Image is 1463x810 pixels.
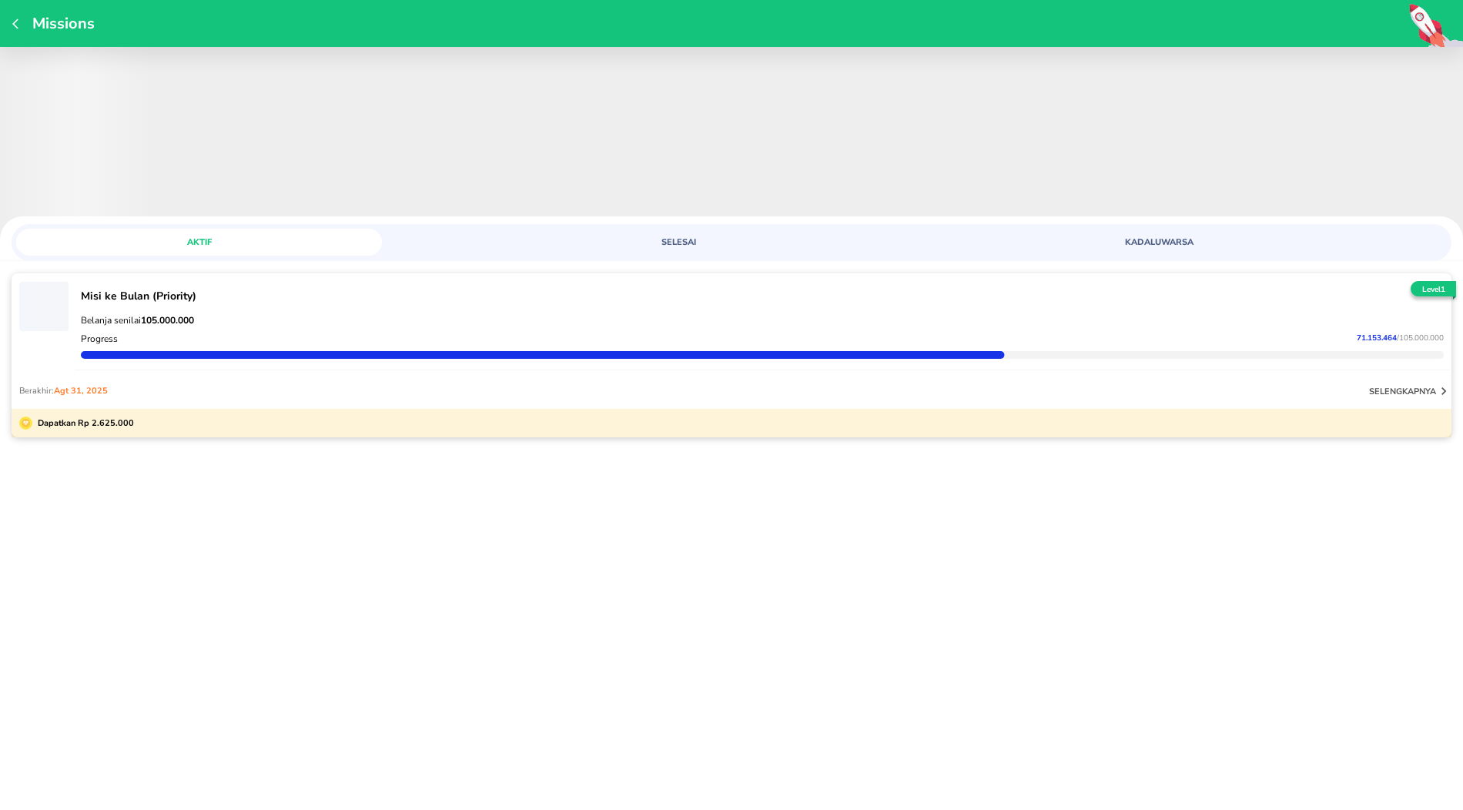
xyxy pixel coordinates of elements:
[19,385,108,397] p: Berakhir:
[81,314,194,326] span: Belanja senilai
[1397,333,1444,343] span: / 105.000.000
[25,13,95,34] p: Missions
[976,229,1447,256] a: KADALUWARSA
[141,314,194,326] strong: 105.000.000
[19,282,69,331] span: ‌
[54,385,108,397] span: Agt 31, 2025
[19,281,69,330] button: ‌
[505,236,852,248] span: SELESAI
[1369,386,1436,397] p: selengkapnya
[1357,333,1397,343] span: 71.153.464
[81,289,1444,303] p: Misi ke Bulan (Priority)
[986,236,1333,248] span: KADALUWARSA
[1369,383,1451,399] button: selengkapnya
[1408,284,1459,296] p: Level 1
[16,229,487,256] a: AKTIF
[32,417,134,430] p: Dapatkan Rp 2.625.000
[81,333,118,345] p: Progress
[496,229,966,256] a: SELESAI
[12,224,1451,256] div: loyalty mission tabs
[25,236,373,248] span: AKTIF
